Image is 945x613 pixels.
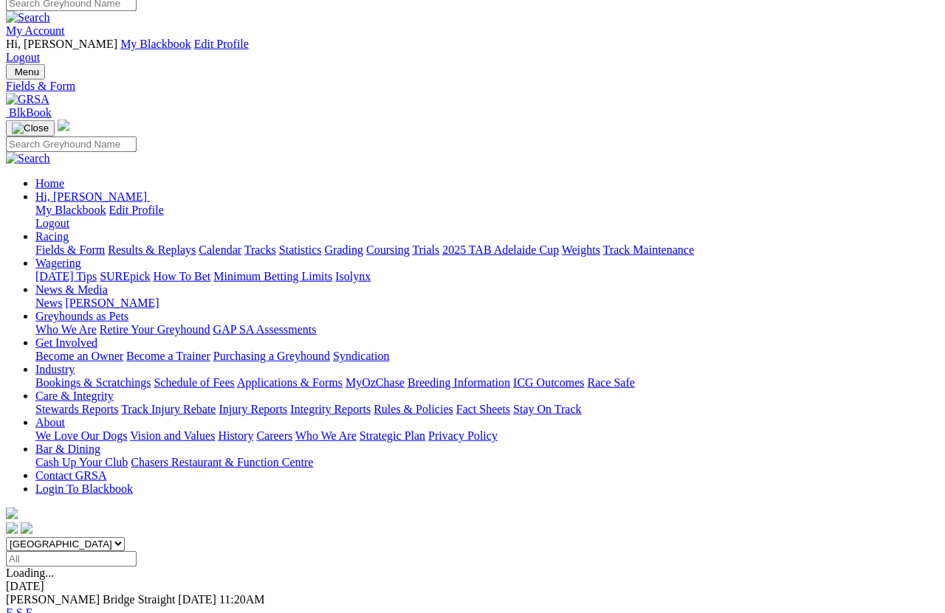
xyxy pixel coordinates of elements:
[219,403,287,415] a: Injury Reports
[256,429,292,442] a: Careers
[6,93,49,106] img: GRSA
[35,456,939,469] div: Bar & Dining
[35,217,69,229] a: Logout
[218,429,253,442] a: History
[6,508,18,519] img: logo-grsa-white.png
[35,243,105,256] a: Fields & Form
[290,403,371,415] a: Integrity Reports
[333,350,389,362] a: Syndication
[6,38,939,64] div: My Account
[35,336,97,349] a: Get Involved
[587,376,634,389] a: Race Safe
[108,243,196,256] a: Results & Replays
[35,190,147,203] span: Hi, [PERSON_NAME]
[35,429,127,442] a: We Love Our Dogs
[346,376,405,389] a: MyOzChase
[6,567,54,579] span: Loading...
[374,403,453,415] a: Rules & Policies
[6,580,939,593] div: [DATE]
[35,323,97,336] a: Who We Are
[35,190,150,203] a: Hi, [PERSON_NAME]
[35,270,97,283] a: [DATE] Tips
[513,403,581,415] a: Stay On Track
[120,38,191,50] a: My Blackbook
[6,152,50,165] img: Search
[35,363,75,375] a: Industry
[154,376,234,389] a: Schedule of Fees
[35,443,100,455] a: Bar & Dining
[199,243,241,256] a: Calendar
[15,66,39,77] span: Menu
[6,80,939,93] a: Fields & Form
[35,429,939,443] div: About
[442,243,559,256] a: 2025 TAB Adelaide Cup
[35,257,81,269] a: Wagering
[295,429,357,442] a: Who We Are
[109,204,164,216] a: Edit Profile
[213,350,330,362] a: Purchasing a Greyhound
[6,64,45,80] button: Toggle navigation
[35,204,939,230] div: Hi, [PERSON_NAME]
[35,469,106,482] a: Contact GRSA
[9,106,52,119] span: BlkBook
[35,230,69,243] a: Racing
[35,283,108,296] a: News & Media
[456,403,510,415] a: Fact Sheets
[335,270,371,283] a: Isolynx
[100,323,210,336] a: Retire Your Greyhound
[6,106,52,119] a: BlkBook
[6,551,137,567] input: Select date
[35,482,133,495] a: Login To Blackbook
[178,593,216,606] span: [DATE]
[237,376,343,389] a: Applications & Forms
[65,297,159,309] a: [PERSON_NAME]
[35,376,151,389] a: Bookings & Scratchings
[131,456,313,468] a: Chasers Restaurant & Function Centre
[35,350,123,362] a: Become an Owner
[35,270,939,283] div: Wagering
[6,24,65,37] a: My Account
[35,456,128,468] a: Cash Up Your Club
[428,429,498,442] a: Privacy Policy
[35,310,128,322] a: Greyhounds as Pets
[130,429,215,442] a: Vision and Values
[35,297,939,310] div: News & Media
[126,350,210,362] a: Become a Trainer
[35,204,106,216] a: My Blackbook
[366,243,410,256] a: Coursing
[6,522,18,534] img: facebook.svg
[562,243,600,256] a: Weights
[412,243,439,256] a: Trials
[6,136,137,152] input: Search
[154,270,211,283] a: How To Bet
[35,376,939,389] div: Industry
[21,522,32,534] img: twitter.svg
[603,243,694,256] a: Track Maintenance
[35,416,65,429] a: About
[513,376,584,389] a: ICG Outcomes
[6,38,117,50] span: Hi, [PERSON_NAME]
[6,51,40,63] a: Logout
[6,11,50,24] img: Search
[6,120,55,136] button: Toggle navigation
[35,243,939,257] div: Racing
[12,122,49,134] img: Close
[121,403,216,415] a: Track Injury Rebate
[35,389,114,402] a: Care & Integrity
[244,243,276,256] a: Tracks
[35,350,939,363] div: Get Involved
[194,38,249,50] a: Edit Profile
[213,323,317,336] a: GAP SA Assessments
[408,376,510,389] a: Breeding Information
[360,429,425,442] a: Strategic Plan
[100,270,150,283] a: SUREpick
[279,243,322,256] a: Statistics
[325,243,363,256] a: Grading
[35,403,939,416] div: Care & Integrity
[219,593,265,606] span: 11:20AM
[213,270,332,283] a: Minimum Betting Limits
[35,323,939,336] div: Greyhounds as Pets
[35,403,118,415] a: Stewards Reports
[35,297,62,309] a: News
